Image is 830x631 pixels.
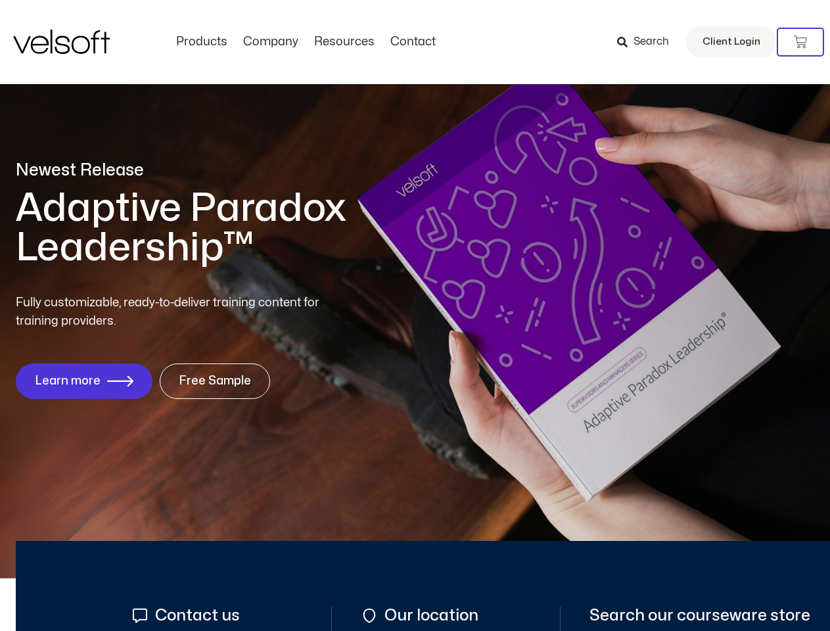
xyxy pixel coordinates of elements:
span: Client Login [703,34,760,51]
a: ContactMenu Toggle [382,35,444,49]
a: Learn more [16,363,152,399]
a: ResourcesMenu Toggle [306,35,382,49]
span: Search [634,34,669,51]
img: Velsoft Training Materials [13,30,110,54]
a: Search [617,31,678,53]
a: ProductsMenu Toggle [168,35,235,49]
span: Search our courseware store [589,607,810,624]
span: Our location [381,607,478,624]
span: Learn more [35,375,101,388]
nav: Menu [168,35,444,49]
p: Newest Release [16,159,496,182]
a: CompanyMenu Toggle [235,35,306,49]
a: Free Sample [160,363,270,399]
p: Fully customizable, ready-to-deliver training content for training providers. [16,294,343,331]
span: Contact us [152,607,240,624]
span: Free Sample [179,375,251,388]
a: Client Login [686,26,777,58]
h1: Adaptive Paradox Leadership™ [16,189,496,268]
